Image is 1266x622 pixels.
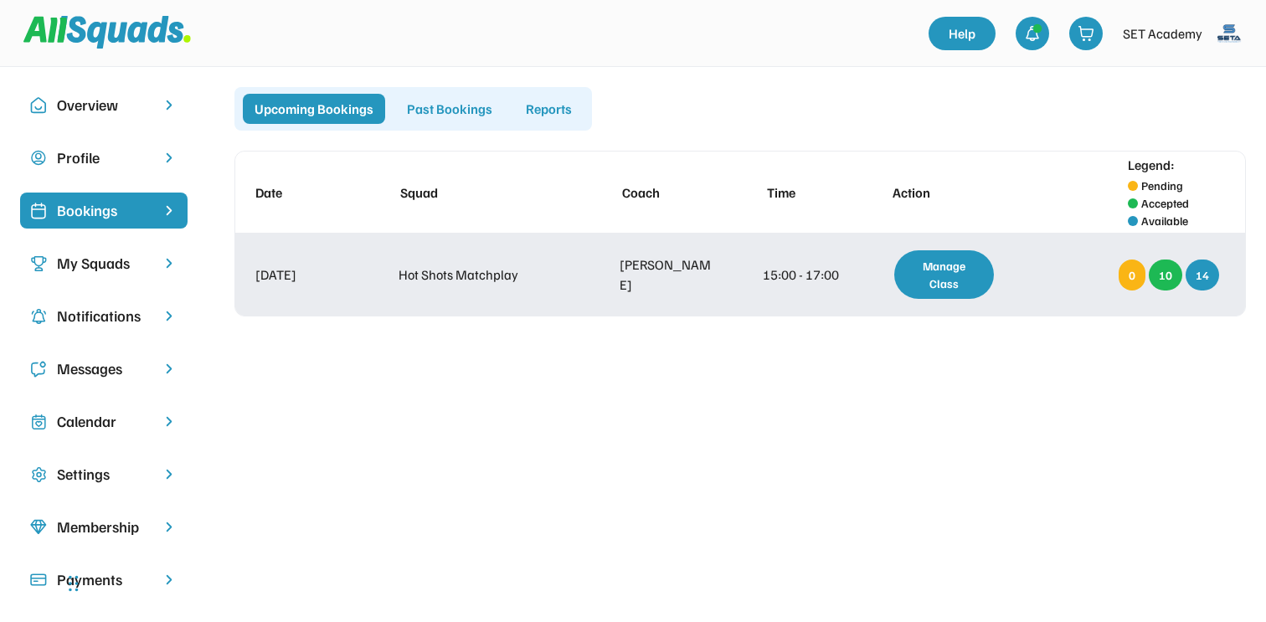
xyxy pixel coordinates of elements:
[399,265,573,285] div: Hot Shots Matchplay
[929,17,996,50] a: Help
[1186,260,1219,290] div: 14
[514,94,584,124] div: Reports
[1212,17,1246,50] img: SETA%20new%20logo%20blue.png
[161,150,178,166] img: chevron-right.svg
[894,250,994,299] div: Manage Class
[161,255,178,271] img: chevron-right.svg
[161,572,178,588] img: chevron-right.svg
[57,516,151,538] div: Membership
[30,308,47,325] img: Icon%20copy%204.svg
[161,203,178,218] img: chevron-right%20copy%203.svg
[1024,25,1041,42] img: bell-03%20%281%29.svg
[23,16,191,48] img: Squad%20Logo.svg
[767,182,845,203] div: Time
[400,182,574,203] div: Squad
[57,305,151,327] div: Notifications
[161,361,178,377] img: chevron-right.svg
[57,94,151,116] div: Overview
[1141,212,1188,229] div: Available
[161,97,178,113] img: chevron-right.svg
[161,308,178,324] img: chevron-right.svg
[57,357,151,380] div: Messages
[893,182,1009,203] div: Action
[255,182,353,203] div: Date
[57,568,151,591] div: Payments
[30,466,47,483] img: Icon%20copy%2016.svg
[1141,194,1189,212] div: Accepted
[1123,23,1202,44] div: SET Academy
[30,97,47,114] img: Icon%20copy%2010.svg
[1078,25,1094,42] img: shopping-cart-01%20%281%29.svg
[1128,155,1175,175] div: Legend:
[30,519,47,536] img: Icon%20copy%208.svg
[30,150,47,167] img: user-circle.svg
[57,410,151,433] div: Calendar
[161,519,178,535] img: chevron-right.svg
[1149,260,1182,290] div: 10
[57,199,151,222] div: Bookings
[30,361,47,378] img: Icon%20copy%205.svg
[161,466,178,482] img: chevron-right.svg
[30,255,47,272] img: Icon%20copy%203.svg
[57,147,151,169] div: Profile
[1141,177,1183,194] div: Pending
[622,182,719,203] div: Coach
[161,414,178,429] img: chevron-right.svg
[255,265,353,285] div: [DATE]
[57,463,151,486] div: Settings
[620,254,717,295] div: [PERSON_NAME]
[1119,260,1145,290] div: 0
[30,203,47,219] img: Icon%20%2819%29.svg
[57,252,151,275] div: My Squads
[395,94,504,124] div: Past Bookings
[243,94,385,124] div: Upcoming Bookings
[30,414,47,430] img: Icon%20copy%207.svg
[763,265,841,285] div: 15:00 - 17:00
